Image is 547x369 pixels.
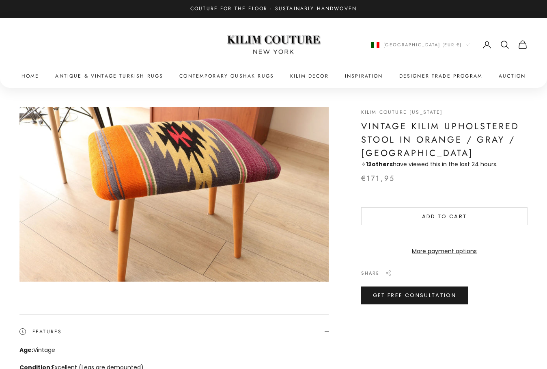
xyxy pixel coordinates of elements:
[383,41,462,48] span: [GEOGRAPHIC_DATA] (EUR €)
[19,328,62,336] span: Features
[361,269,379,277] span: Share
[19,315,329,349] summary: Features
[499,72,525,80] a: Auction
[19,346,33,354] strong: Age:
[399,72,483,80] a: Designer Trade Program
[361,160,528,169] p: ✧ have viewed this in the last 24 hours.
[361,173,395,184] sale-price: €171,95
[223,26,324,64] img: Logo of Kilim Couture New York
[290,72,329,80] summary: Kilim Decor
[371,40,528,50] nav: Secondary navigation
[19,107,329,282] div: Item 1 of 1
[22,72,39,80] a: Home
[179,72,274,80] a: Contemporary Oushak Rugs
[361,120,528,160] h1: Vintage Kilim Upholstered Stool in Orange / Gray / [GEOGRAPHIC_DATA]
[361,287,468,304] a: Get Free Consultation
[19,107,329,282] img: handcrafted vintage kilim ottoman stool in rectangular shape
[371,42,379,48] img: Italy
[371,41,470,48] button: Change country or currency
[361,269,392,277] button: Share
[190,5,357,13] p: Couture for the Floor · Sustainably Handwoven
[366,160,372,168] span: 12
[345,72,383,80] a: Inspiration
[366,160,393,168] strong: others
[19,345,321,355] p: Vintage
[55,72,163,80] a: Antique & Vintage Turkish Rugs
[19,72,528,80] nav: Primary navigation
[361,207,528,225] button: Add to cart
[361,247,528,256] a: More payment options
[361,109,443,116] a: Kilim Couture [US_STATE]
